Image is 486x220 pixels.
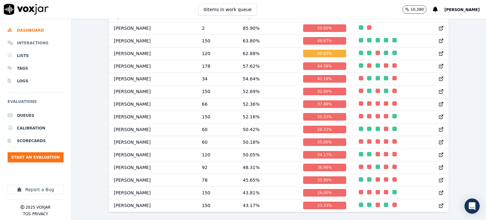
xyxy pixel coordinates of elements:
td: [PERSON_NAME] [109,123,197,136]
a: Logs [8,75,64,87]
td: 54.64 % [238,72,298,85]
td: 43.81 % [238,186,298,199]
td: [PERSON_NAME] [109,148,197,161]
div: Open Intercom Messenger [464,198,480,214]
div: 50.83 % [303,50,346,57]
td: 50.05 % [238,148,298,161]
td: [PERSON_NAME] [109,47,197,60]
td: [PERSON_NAME] [109,161,197,174]
button: Privacy [32,211,48,217]
div: 23.33 % [303,202,346,209]
h6: Evaluations [8,98,64,109]
div: 36.96 % [303,164,346,171]
td: [PERSON_NAME] [109,110,197,123]
a: Lists [8,49,64,62]
div: 35.00 % [303,138,346,146]
td: [PERSON_NAME] [109,22,197,35]
td: [PERSON_NAME] [109,199,197,212]
span: [PERSON_NAME] [444,8,480,12]
div: 28.33 % [303,126,346,133]
td: [PERSON_NAME] [109,35,197,47]
td: [PERSON_NAME] [109,98,197,110]
a: Queues [8,109,64,122]
a: Tags [8,62,64,75]
td: 50.18 % [238,136,298,148]
td: 2 [197,22,238,35]
td: 52.69 % [238,85,298,98]
button: Start an Evaluation [8,152,64,162]
td: [PERSON_NAME] [109,60,197,72]
td: 60 [197,123,238,136]
td: 150 [197,110,238,123]
td: 52.16 % [238,110,298,123]
td: 150 [197,85,238,98]
td: 34 [197,72,238,85]
td: [PERSON_NAME] [109,136,197,148]
td: 178 [197,60,238,72]
img: voxjar logo [4,4,49,15]
td: 150 [197,186,238,199]
button: TOS [23,211,31,217]
td: 120 [197,148,238,161]
td: 120 [197,47,238,60]
a: Dashboard [8,24,64,37]
div: 35.33 % [303,113,346,121]
td: [PERSON_NAME] [109,85,197,98]
td: 150 [197,199,238,212]
a: Calibration [8,122,64,135]
button: Report a Bug [8,185,64,194]
button: 0items in work queue [198,3,257,16]
td: 60 [197,136,238,148]
td: 92 [197,161,238,174]
td: 57.62 % [238,60,298,72]
div: 50.00 % [303,24,346,32]
td: [PERSON_NAME] [109,174,197,186]
div: 44.38 % [303,62,346,70]
button: [PERSON_NAME] [444,6,486,13]
div: 34.17 % [303,151,346,159]
div: 32.00 % [303,88,346,95]
td: [PERSON_NAME] [109,72,197,85]
a: Scorecards [8,135,64,147]
div: 26.00 % [303,189,346,197]
td: 43.17 % [238,199,298,212]
button: 10,380 [402,5,433,14]
td: 50.42 % [238,123,298,136]
td: 78 [197,174,238,186]
a: Interactions [8,37,64,49]
td: 63.80 % [238,35,298,47]
p: 2025 Voxjar [26,205,51,210]
button: 10,380 [402,5,427,14]
td: 66 [197,98,238,110]
div: 48.67 % [303,37,346,45]
p: 10,380 [410,7,424,12]
td: [PERSON_NAME] [109,186,197,199]
div: 41.18 % [303,75,346,83]
td: 52.36 % [238,98,298,110]
td: 85.90 % [238,22,298,35]
td: 45.65 % [238,174,298,186]
td: 48.31 % [238,161,298,174]
td: 150 [197,35,238,47]
td: 62.88 % [238,47,298,60]
div: 37.88 % [303,100,346,108]
div: 35.90 % [303,176,346,184]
